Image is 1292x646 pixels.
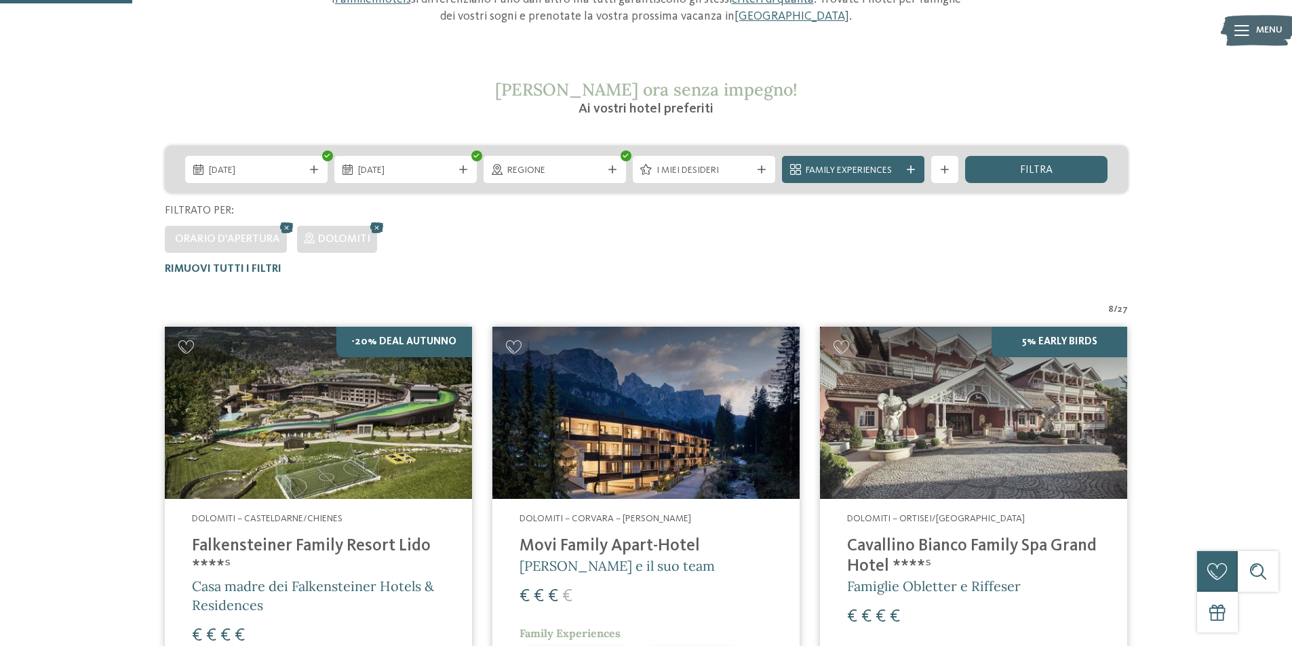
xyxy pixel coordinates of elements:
[520,536,772,557] h4: Movi Family Apart-Hotel
[1108,303,1114,317] span: 8
[534,588,544,605] span: €
[1114,303,1118,317] span: /
[806,164,901,178] span: Family Experiences
[235,627,245,645] span: €
[548,588,558,605] span: €
[847,608,857,626] span: €
[876,608,886,626] span: €
[562,588,572,605] span: €
[735,10,849,22] a: [GEOGRAPHIC_DATA]
[220,627,231,645] span: €
[847,514,1025,523] span: Dolomiti – Ortisei/[GEOGRAPHIC_DATA]
[192,514,342,523] span: Dolomiti – Casteldarne/Chienes
[165,264,281,275] span: Rimuovi tutti i filtri
[861,608,872,626] span: €
[1118,303,1128,317] span: 27
[206,627,216,645] span: €
[520,514,691,523] span: Dolomiti – Corvara – [PERSON_NAME]
[358,164,453,178] span: [DATE]
[520,588,530,605] span: €
[507,164,602,178] span: Regione
[192,578,434,613] span: Casa madre dei Falkensteiner Hotels & Residences
[1020,165,1053,176] span: filtra
[847,536,1100,577] h4: Cavallino Bianco Family Spa Grand Hotel ****ˢ
[209,164,304,178] span: [DATE]
[492,327,800,500] img: Cercate un hotel per famiglie? Qui troverete solo i migliori!
[820,327,1127,500] img: Family Spa Grand Hotel Cavallino Bianco ****ˢ
[495,79,798,100] span: [PERSON_NAME] ora senza impegno!
[165,327,472,500] img: Cercate un hotel per famiglie? Qui troverete solo i migliori!
[192,627,202,645] span: €
[175,234,280,245] span: Orario d'apertura
[165,205,234,216] span: Filtrato per:
[520,557,715,574] span: [PERSON_NAME] e il suo team
[657,164,751,178] span: I miei desideri
[318,234,370,245] span: Dolomiti
[192,536,445,577] h4: Falkensteiner Family Resort Lido ****ˢ
[579,102,713,116] span: Ai vostri hotel preferiti
[890,608,900,626] span: €
[847,578,1021,594] span: Famiglie Obletter e Riffeser
[520,626,621,640] span: Family Experiences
